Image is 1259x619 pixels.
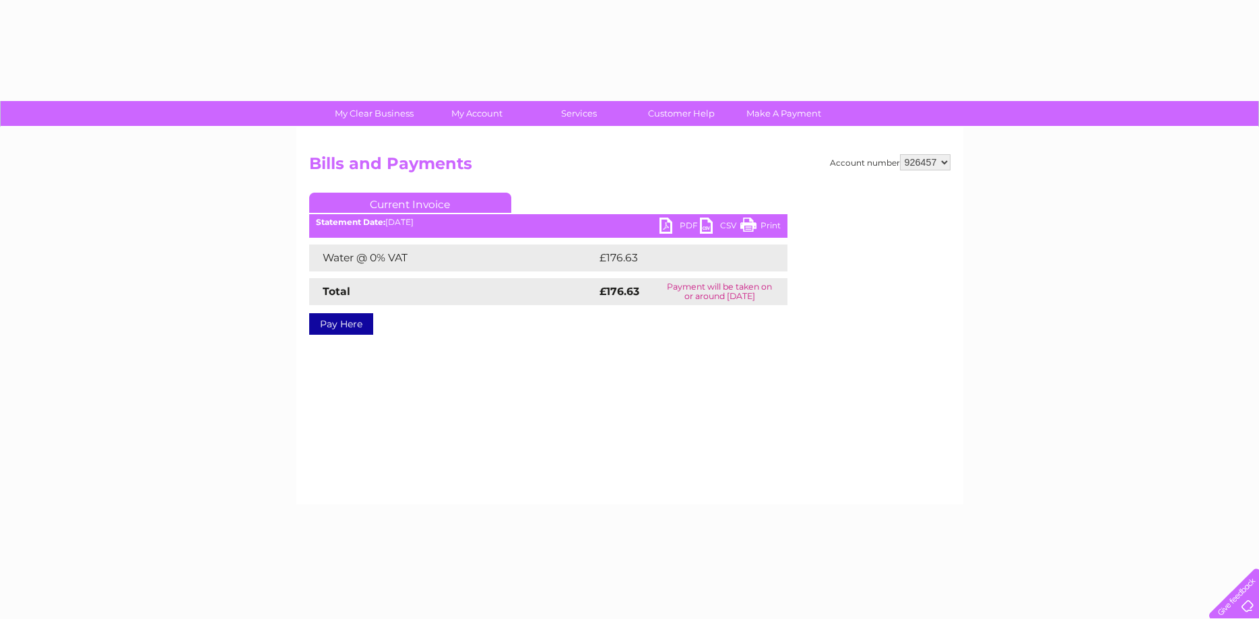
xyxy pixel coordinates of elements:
[323,285,350,298] strong: Total
[830,154,950,170] div: Account number
[740,218,781,237] a: Print
[421,101,532,126] a: My Account
[652,278,787,305] td: Payment will be taken on or around [DATE]
[600,285,639,298] strong: £176.63
[309,193,511,213] a: Current Invoice
[316,217,385,227] b: Statement Date:
[309,154,950,180] h2: Bills and Payments
[319,101,430,126] a: My Clear Business
[309,218,787,227] div: [DATE]
[596,245,763,271] td: £176.63
[523,101,635,126] a: Services
[626,101,737,126] a: Customer Help
[309,245,596,271] td: Water @ 0% VAT
[700,218,740,237] a: CSV
[659,218,700,237] a: PDF
[309,313,373,335] a: Pay Here
[728,101,839,126] a: Make A Payment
